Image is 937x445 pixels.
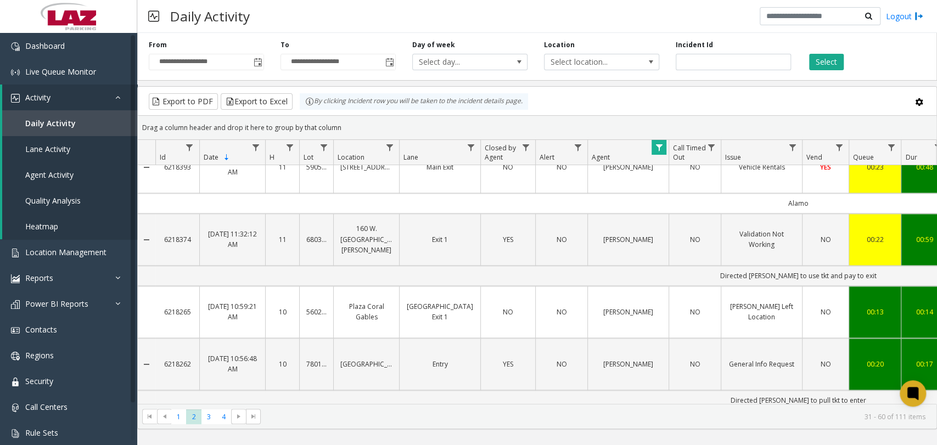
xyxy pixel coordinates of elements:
[821,235,831,244] span: NO
[383,54,395,70] span: Toggle popup
[25,247,106,257] span: Location Management
[25,144,70,154] span: Lane Activity
[25,324,57,335] span: Contacts
[542,359,581,369] a: NO
[251,54,263,70] span: Toggle popup
[406,301,474,322] a: [GEOGRAPHIC_DATA] Exit 1
[704,140,719,155] a: Call Timed Out Filter Menu
[204,153,218,162] span: Date
[463,140,478,155] a: Lane Filter Menu
[809,162,842,172] a: YES
[182,140,197,155] a: Id Filter Menu
[406,234,474,245] a: Exit 1
[413,54,504,70] span: Select day...
[138,118,936,137] div: Drag a column header and drop it here to group by that column
[725,153,741,162] span: Issue
[25,273,53,283] span: Reports
[306,234,327,245] a: 680344
[594,307,662,317] a: [PERSON_NAME]
[728,301,795,322] a: [PERSON_NAME] Left Location
[149,40,167,50] label: From
[403,153,418,162] span: Lane
[206,156,259,177] a: [DATE] 11:36:12 AM
[676,234,714,245] a: NO
[487,162,529,172] a: NO
[340,301,392,322] a: Plaza Coral Gables
[676,162,714,172] a: NO
[340,359,392,369] a: [GEOGRAPHIC_DATA]
[503,162,513,172] span: NO
[306,307,327,317] a: 560236
[570,140,585,155] a: Alert Filter Menu
[25,427,58,438] span: Rule Sets
[145,412,154,421] span: Go to the first page
[231,409,246,424] span: Go to the next page
[206,229,259,250] a: [DATE] 11:32:12 AM
[2,188,137,213] a: Quality Analysis
[11,403,20,412] img: 'icon'
[201,409,216,424] span: Page 3
[2,162,137,188] a: Agent Activity
[186,409,201,424] span: Page 2
[222,153,231,162] span: Sortable
[138,163,155,172] a: Collapse Details
[272,234,293,245] a: 11
[542,307,581,317] a: NO
[856,234,894,245] div: 00:22
[503,359,513,369] span: YES
[406,359,474,369] a: Entry
[652,140,666,155] a: Agent Filter Menu
[142,409,157,424] span: Go to the first page
[11,429,20,438] img: 'icon'
[270,153,274,162] span: H
[832,140,846,155] a: Vend Filter Menu
[165,3,255,30] h3: Daily Activity
[886,10,923,22] a: Logout
[306,359,327,369] a: 780115
[820,162,831,172] span: YES
[542,162,581,172] a: NO
[728,229,795,250] a: Validation Not Working
[149,93,218,110] button: Export to PDF
[592,153,610,162] span: Agent
[673,143,706,162] span: Call Timed Out
[138,140,936,404] div: Data table
[25,41,65,51] span: Dashboard
[234,412,243,421] span: Go to the next page
[2,136,137,162] a: Lane Activity
[25,92,51,103] span: Activity
[216,409,231,424] span: Page 4
[728,162,795,172] a: Vehicle Rentals
[160,412,169,421] span: Go to the previous page
[221,93,293,110] button: Export to Excel
[300,93,528,110] div: By clicking Incident row you will be taken to the incident details page.
[856,359,894,369] div: 00:20
[676,40,713,50] label: Incident Id
[11,68,20,77] img: 'icon'
[485,143,516,162] span: Closed by Agent
[340,223,392,255] a: 160 W. [GEOGRAPHIC_DATA][PERSON_NAME]
[503,307,513,317] span: NO
[676,359,714,369] a: NO
[148,3,159,30] img: pageIcon
[809,54,844,70] button: Select
[518,140,533,155] a: Closed by Agent Filter Menu
[728,359,795,369] a: General Info Request
[853,153,874,162] span: Queue
[2,85,137,110] a: Activity
[25,298,88,309] span: Power BI Reports
[138,360,155,369] a: Collapse Details
[248,140,263,155] a: Date Filter Menu
[856,162,894,172] a: 00:23
[282,140,297,155] a: H Filter Menu
[162,307,193,317] a: 6218265
[594,162,662,172] a: [PERSON_NAME]
[340,162,392,172] a: [STREET_ADDRESS]
[11,300,20,309] img: 'icon'
[382,140,397,155] a: Location Filter Menu
[272,359,293,369] a: 10
[914,10,923,22] img: logout
[11,249,20,257] img: 'icon'
[304,153,313,162] span: Lot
